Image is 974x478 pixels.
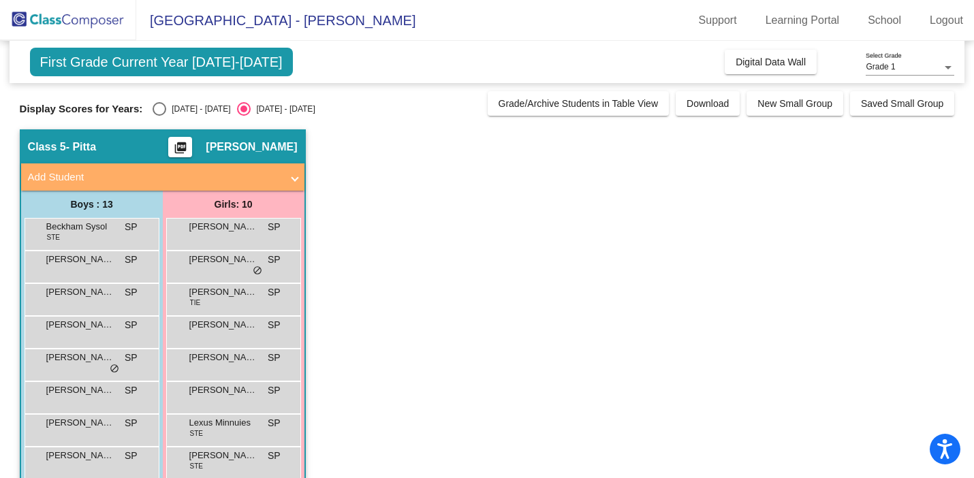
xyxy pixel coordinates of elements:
[168,137,192,157] button: Print Students Details
[189,449,257,462] span: [PERSON_NAME]
[125,416,138,430] span: SP
[253,266,262,276] span: do_not_disturb_alt
[66,140,96,154] span: - Pitta
[268,318,281,332] span: SP
[46,253,114,266] span: [PERSON_NAME]
[20,103,143,115] span: Display Scores for Years:
[189,416,257,430] span: Lexus Minnuies
[757,98,832,109] span: New Small Group
[153,102,315,116] mat-radio-group: Select an option
[919,10,974,31] a: Logout
[21,191,163,218] div: Boys : 13
[488,91,670,116] button: Grade/Archive Students in Table View
[268,383,281,398] span: SP
[189,383,257,397] span: [PERSON_NAME]
[46,449,114,462] span: [PERSON_NAME]
[687,98,729,109] span: Download
[268,416,281,430] span: SP
[857,10,912,31] a: School
[46,416,114,430] span: [PERSON_NAME]
[125,383,138,398] span: SP
[189,318,257,332] span: [PERSON_NAME]
[866,62,895,71] span: Grade 1
[725,50,817,74] button: Digital Data Wall
[46,220,114,234] span: Beckham Sysol
[268,449,281,463] span: SP
[46,285,114,299] span: [PERSON_NAME]
[47,232,60,242] span: STE
[736,57,806,67] span: Digital Data Wall
[755,10,851,31] a: Learning Portal
[747,91,843,116] button: New Small Group
[28,140,66,154] span: Class 5
[268,285,281,300] span: SP
[189,220,257,234] span: [PERSON_NAME]
[190,298,201,308] span: TIE
[189,285,257,299] span: [PERSON_NAME]
[268,220,281,234] span: SP
[206,140,297,154] span: [PERSON_NAME]
[28,170,281,185] mat-panel-title: Add Student
[21,163,304,191] mat-expansion-panel-header: Add Student
[125,220,138,234] span: SP
[268,253,281,267] span: SP
[46,318,114,332] span: [PERSON_NAME]
[172,141,189,160] mat-icon: picture_as_pdf
[268,351,281,365] span: SP
[190,461,203,471] span: STE
[163,191,304,218] div: Girls: 10
[251,103,315,115] div: [DATE] - [DATE]
[125,253,138,267] span: SP
[688,10,748,31] a: Support
[861,98,943,109] span: Saved Small Group
[189,253,257,266] span: [PERSON_NAME]
[110,364,119,375] span: do_not_disturb_alt
[125,318,138,332] span: SP
[166,103,230,115] div: [DATE] - [DATE]
[676,91,740,116] button: Download
[30,48,293,76] span: First Grade Current Year [DATE]-[DATE]
[499,98,659,109] span: Grade/Archive Students in Table View
[189,351,257,364] span: [PERSON_NAME]
[46,383,114,397] span: [PERSON_NAME]
[46,351,114,364] span: [PERSON_NAME]
[136,10,415,31] span: [GEOGRAPHIC_DATA] - [PERSON_NAME]
[125,351,138,365] span: SP
[125,285,138,300] span: SP
[850,91,954,116] button: Saved Small Group
[190,428,203,439] span: STE
[125,449,138,463] span: SP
